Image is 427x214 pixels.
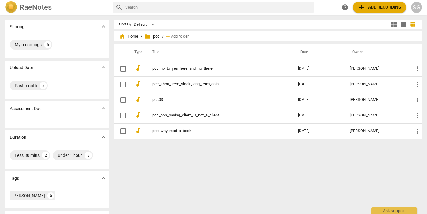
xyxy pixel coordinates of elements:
span: expand_more [100,64,107,71]
p: Upload Date [10,65,33,71]
div: [PERSON_NAME] [350,129,404,133]
span: Home [119,33,138,39]
button: Show more [99,63,108,72]
p: Duration [10,134,26,141]
th: Title [145,44,293,61]
a: pcc03 [152,98,276,102]
span: Add recording [358,4,401,11]
th: Owner [345,44,409,61]
div: Ask support [371,207,417,214]
span: expand_more [100,23,107,30]
a: pcc_non_paying_client_is_not_a_client [152,113,276,118]
span: audiotrack [134,80,142,87]
span: view_module [391,21,398,28]
td: [DATE] [293,92,345,108]
th: Date [293,44,345,61]
div: [PERSON_NAME] [350,98,404,102]
a: pcc_short_trem_slack_long_term_gain [152,82,276,87]
th: Type [130,44,145,61]
div: 2 [42,152,49,159]
input: Search [125,2,312,12]
span: expand_more [100,105,107,112]
td: [DATE] [293,123,345,139]
span: Add folder [171,34,189,39]
div: Sort By [119,22,131,27]
p: Assessment Due [10,105,41,112]
span: more_vert [414,96,421,104]
span: expand_more [100,175,107,182]
td: [DATE] [293,108,345,123]
button: Show more [99,104,108,113]
div: [PERSON_NAME] [350,113,404,118]
a: LogoRaeNotes [5,1,108,13]
span: home [119,33,125,39]
span: pcc [145,33,160,39]
td: [DATE] [293,61,345,76]
div: Past month [15,83,37,89]
a: Help [339,2,350,13]
button: Upload [353,2,406,13]
div: Less 30 mins [15,152,40,158]
button: SG [411,2,422,13]
img: Logo [5,1,17,13]
span: add [358,4,365,11]
span: / [162,34,164,39]
span: table_chart [410,21,416,27]
span: folder [145,33,151,39]
div: [PERSON_NAME] [350,82,404,87]
div: [PERSON_NAME] [12,193,45,199]
div: Under 1 hour [58,152,82,158]
h2: RaeNotes [20,3,52,12]
button: Show more [99,133,108,142]
div: Default [134,20,157,29]
td: [DATE] [293,76,345,92]
span: search [115,4,123,11]
span: audiotrack [134,127,142,134]
p: Sharing [10,24,25,30]
div: 5 [40,82,47,89]
span: help [341,4,349,11]
button: Table view [408,20,417,29]
div: 5 [44,41,51,48]
span: / [141,34,142,39]
button: Show more [99,174,108,183]
span: more_vert [414,112,421,119]
span: expand_more [100,134,107,141]
div: 3 [85,152,92,159]
span: view_list [400,21,407,28]
span: audiotrack [134,111,142,119]
span: audiotrack [134,65,142,72]
a: pcc_no_to_yes_here_and_no_there [152,66,276,71]
div: [PERSON_NAME] [350,66,404,71]
button: Tile view [390,20,399,29]
a: pcc_why_read_a_book [152,129,276,133]
div: My recordings [15,42,42,48]
button: Show more [99,22,108,31]
button: List view [399,20,408,29]
div: 5 [47,192,54,199]
span: more_vert [414,81,421,88]
span: audiotrack [134,96,142,103]
span: add [165,33,171,39]
span: more_vert [414,127,421,135]
span: more_vert [414,65,421,72]
p: Tags [10,175,19,182]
